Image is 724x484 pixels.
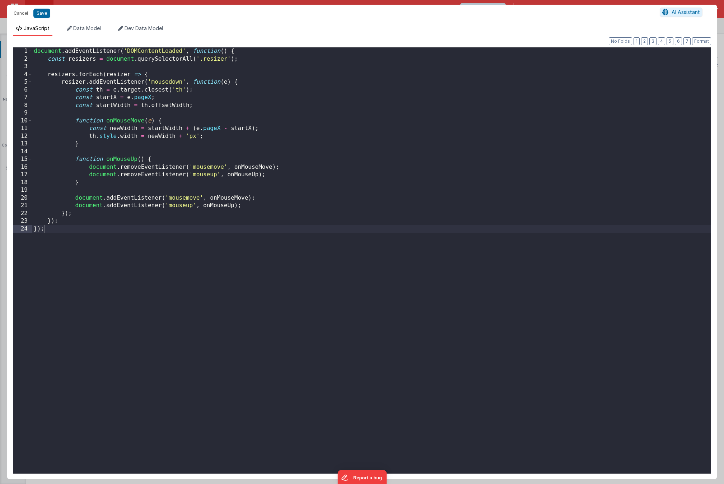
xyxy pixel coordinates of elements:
[675,37,682,45] button: 6
[13,86,32,94] div: 6
[13,125,32,132] div: 11
[13,63,32,71] div: 3
[13,217,32,225] div: 23
[658,37,665,45] button: 4
[73,25,101,31] span: Data Model
[125,25,163,31] span: Dev Data Model
[13,117,32,125] div: 10
[13,210,32,218] div: 22
[683,37,691,45] button: 7
[13,132,32,140] div: 12
[13,94,32,102] div: 7
[24,25,50,31] span: JavaScript
[672,9,700,15] span: AI Assistant
[33,9,50,18] button: Save
[634,37,640,45] button: 1
[13,71,32,79] div: 4
[13,140,32,148] div: 13
[13,225,32,233] div: 24
[13,47,32,55] div: 1
[692,37,711,45] button: Format
[13,109,32,117] div: 9
[13,194,32,202] div: 20
[649,37,657,45] button: 3
[13,55,32,63] div: 2
[13,155,32,163] div: 15
[667,37,673,45] button: 5
[13,163,32,171] div: 16
[13,202,32,210] div: 21
[13,186,32,194] div: 19
[13,148,32,156] div: 14
[10,8,32,18] button: Cancel
[660,8,702,17] button: AI Assistant
[13,171,32,179] div: 17
[609,37,632,45] button: No Folds
[13,102,32,110] div: 8
[641,37,648,45] button: 2
[13,179,32,187] div: 18
[13,78,32,86] div: 5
